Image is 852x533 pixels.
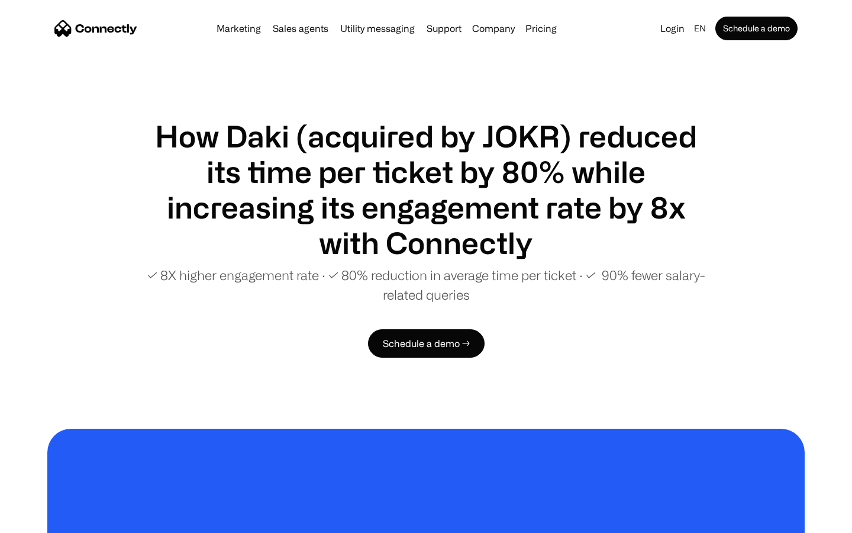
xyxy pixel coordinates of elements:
[268,24,333,33] a: Sales agents
[212,24,266,33] a: Marketing
[24,512,71,529] ul: Language list
[12,511,71,529] aside: Language selected: English
[694,20,706,37] div: en
[335,24,419,33] a: Utility messaging
[422,24,466,33] a: Support
[656,20,689,37] a: Login
[521,24,561,33] a: Pricing
[715,17,798,40] a: Schedule a demo
[472,20,515,37] div: Company
[142,265,710,304] p: ✓ 8X higher engagement rate ∙ ✓ 80% reduction in average time per ticket ∙ ✓ 90% fewer salary-rel...
[142,118,710,261] h1: How Daki (acquired by JOKR) reduced its time per ticket by 80% while increasing its engagement ra...
[368,329,485,358] a: Schedule a demo →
